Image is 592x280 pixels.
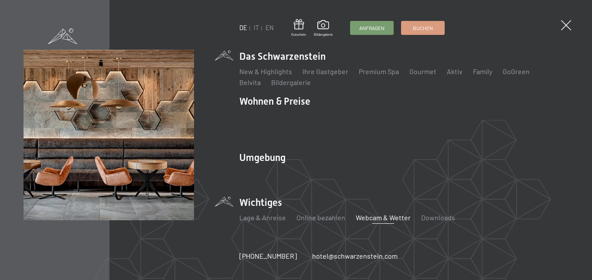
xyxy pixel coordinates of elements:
a: Aktiv [447,67,463,75]
a: Family [473,67,492,75]
span: Anfragen [359,24,384,32]
span: Bildergalerie [314,32,333,37]
a: EN [265,24,274,31]
a: Bildergalerie [271,78,311,86]
a: Webcam & Wetter [356,213,411,222]
img: Wellnesshotels - Bar - Spieltische - Kinderunterhaltung [24,50,194,220]
a: IT [254,24,259,31]
a: Ihre Gastgeber [303,67,348,75]
a: DE [239,24,247,31]
a: Downloads [421,213,455,222]
a: Anfragen [350,21,393,34]
a: Gourmet [409,67,436,75]
a: hotel@schwarzenstein.com [312,251,398,261]
a: Premium Spa [359,67,399,75]
a: GoGreen [503,67,530,75]
a: New & Highlights [239,67,292,75]
a: Lage & Anreise [239,213,286,222]
a: [PHONE_NUMBER] [239,251,297,261]
span: Buchen [413,24,433,32]
span: Gutschein [291,32,306,37]
a: Bildergalerie [314,20,333,37]
a: Gutschein [291,19,306,37]
span: [PHONE_NUMBER] [239,252,297,260]
a: Buchen [401,21,444,34]
a: Belvita [239,78,261,86]
a: Online bezahlen [296,213,345,222]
